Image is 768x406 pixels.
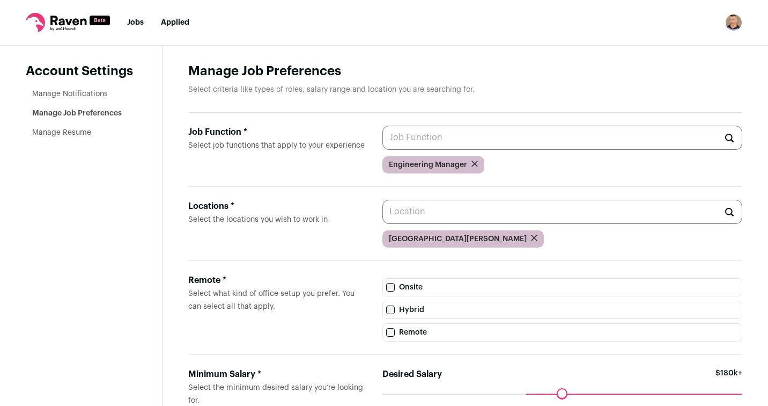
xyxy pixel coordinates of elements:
button: Open dropdown [725,14,742,31]
a: Manage Resume [32,129,91,136]
input: Hybrid [386,306,395,314]
span: Select job functions that apply to your experience [188,142,365,149]
span: Select the locations you wish to work in [188,216,328,223]
span: Select the minimum desired salary you’re looking for. [188,384,363,404]
a: Applied [161,19,189,26]
input: Onsite [386,283,395,292]
span: [GEOGRAPHIC_DATA][PERSON_NAME] [389,234,527,244]
a: Manage Job Preferences [32,110,122,117]
header: Account Settings [26,63,136,80]
a: Jobs [127,19,144,26]
span: $180k+ [715,368,742,394]
label: Onsite [382,278,742,296]
input: Location [382,200,742,224]
h1: Manage Job Preferences [188,63,742,80]
input: Remote [386,328,395,337]
label: Hybrid [382,301,742,319]
div: Locations * [188,200,365,213]
img: 977957-medium_jpg [725,14,742,31]
div: Minimum Salary * [188,368,365,381]
label: Remote [382,323,742,342]
input: Job Function [382,126,742,150]
p: Select criteria like types of roles, salary range and location you are searching for. [188,84,742,95]
div: Remote * [188,274,365,287]
label: Desired Salary [382,368,442,381]
span: Engineering Manager [389,160,467,170]
span: Select what kind of office setup you prefer. You can select all that apply. [188,290,355,310]
div: Job Function * [188,126,365,139]
a: Manage Notifications [32,90,108,98]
